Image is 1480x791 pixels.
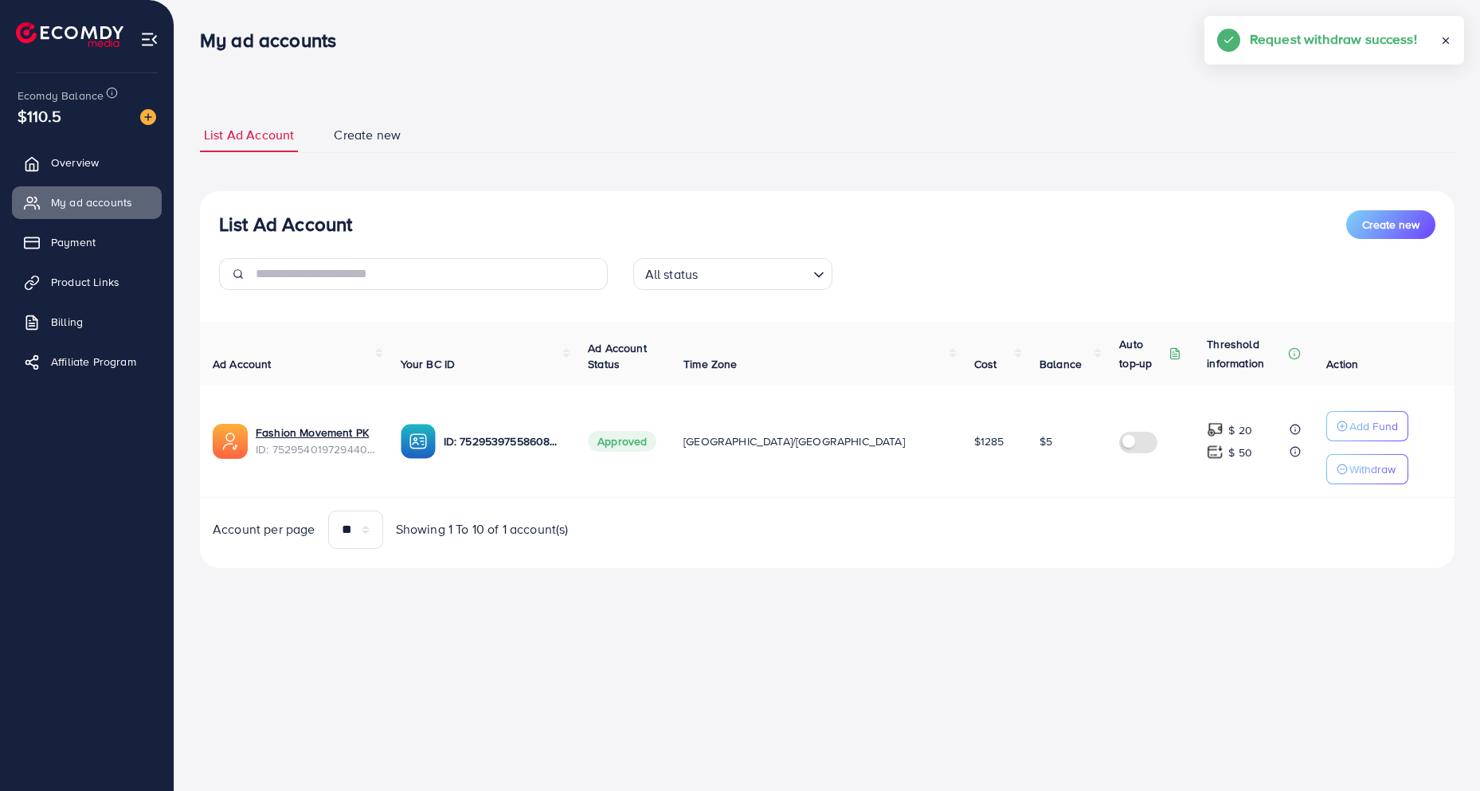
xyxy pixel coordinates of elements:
[213,520,315,538] span: Account per page
[588,340,647,372] span: Ad Account Status
[1362,217,1419,233] span: Create new
[401,424,436,459] img: ic-ba-acc.ded83a64.svg
[683,433,905,449] span: [GEOGRAPHIC_DATA]/[GEOGRAPHIC_DATA]
[1207,335,1285,373] p: Threshold information
[12,226,162,258] a: Payment
[1228,443,1252,462] p: $ 50
[51,314,83,330] span: Billing
[1346,210,1435,239] button: Create new
[204,126,294,144] span: List Ad Account
[51,354,136,370] span: Affiliate Program
[334,126,401,144] span: Create new
[213,356,272,372] span: Ad Account
[200,29,349,52] h3: My ad accounts
[18,104,61,127] span: $110.5
[1040,433,1052,449] span: $5
[396,520,569,538] span: Showing 1 To 10 of 1 account(s)
[1326,411,1408,441] button: Add Fund
[1349,417,1398,436] p: Add Fund
[140,30,159,49] img: menu
[1412,719,1468,779] iframe: Chat
[1349,460,1396,479] p: Withdraw
[401,356,456,372] span: Your BC ID
[213,424,248,459] img: ic-ads-acc.e4c84228.svg
[1040,356,1082,372] span: Balance
[51,274,119,290] span: Product Links
[219,213,352,236] h3: List Ad Account
[256,425,375,457] div: <span class='underline'>Fashion Movement PK</span></br>7529540197294407681
[588,431,656,452] span: Approved
[974,356,997,372] span: Cost
[12,306,162,338] a: Billing
[16,22,123,47] img: logo
[12,147,162,178] a: Overview
[642,263,702,286] span: All status
[18,88,104,104] span: Ecomdy Balance
[1250,29,1417,49] h5: Request withdraw success!
[51,155,99,170] span: Overview
[256,425,375,441] a: Fashion Movement PK
[1228,421,1252,440] p: $ 20
[633,258,832,290] div: Search for option
[1119,335,1165,373] p: Auto top-up
[140,109,156,125] img: image
[51,194,132,210] span: My ad accounts
[12,266,162,298] a: Product Links
[12,186,162,218] a: My ad accounts
[12,346,162,378] a: Affiliate Program
[1326,356,1358,372] span: Action
[444,432,563,451] p: ID: 7529539755860836369
[1326,454,1408,484] button: Withdraw
[974,433,1004,449] span: $1285
[51,234,96,250] span: Payment
[1207,421,1224,438] img: top-up amount
[1207,444,1224,460] img: top-up amount
[683,356,737,372] span: Time Zone
[256,441,375,457] span: ID: 7529540197294407681
[703,260,806,286] input: Search for option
